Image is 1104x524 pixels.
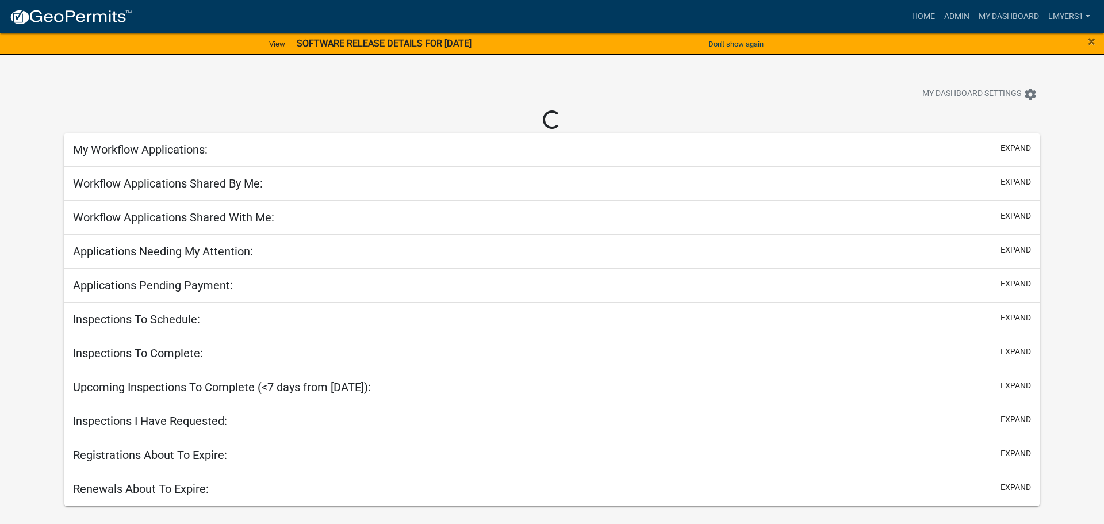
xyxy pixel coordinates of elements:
[907,6,940,28] a: Home
[1000,176,1031,188] button: expand
[1088,35,1095,48] button: Close
[73,448,227,462] h5: Registrations About To Expire:
[1000,142,1031,154] button: expand
[73,414,227,428] h5: Inspections I Have Requested:
[297,38,471,49] strong: SOFTWARE RELEASE DETAILS FOR [DATE]
[73,244,253,258] h5: Applications Needing My Attention:
[1044,6,1095,28] a: lmyers1
[73,312,200,326] h5: Inspections To Schedule:
[73,380,371,394] h5: Upcoming Inspections To Complete (<7 days from [DATE]):
[73,211,274,224] h5: Workflow Applications Shared With Me:
[922,87,1021,101] span: My Dashboard Settings
[974,6,1044,28] a: My Dashboard
[73,143,208,156] h5: My Workflow Applications:
[73,482,209,496] h5: Renewals About To Expire:
[1000,414,1031,426] button: expand
[913,83,1046,105] button: My Dashboard Settingssettings
[704,35,768,53] button: Don't show again
[1000,346,1031,358] button: expand
[940,6,974,28] a: Admin
[73,278,233,292] h5: Applications Pending Payment:
[1000,380,1031,392] button: expand
[1000,447,1031,460] button: expand
[1000,278,1031,290] button: expand
[1000,244,1031,256] button: expand
[1000,210,1031,222] button: expand
[73,346,203,360] h5: Inspections To Complete:
[73,177,263,190] h5: Workflow Applications Shared By Me:
[1000,312,1031,324] button: expand
[1000,481,1031,494] button: expand
[1088,33,1095,49] span: ×
[264,35,290,53] a: View
[1023,87,1037,101] i: settings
